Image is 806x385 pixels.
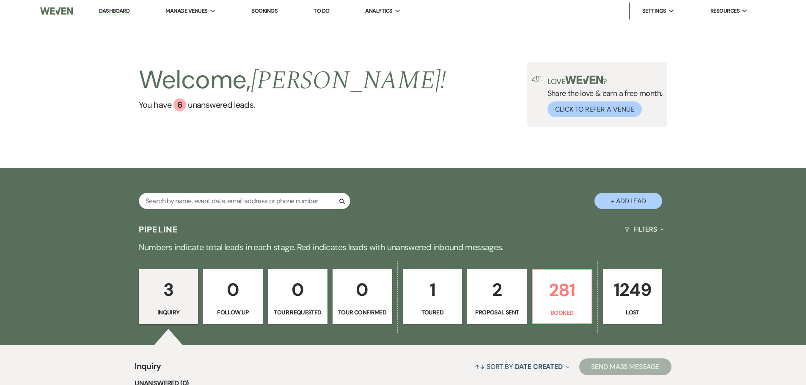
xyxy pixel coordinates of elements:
[314,7,329,14] a: To Do
[338,276,387,304] p: 0
[608,276,657,304] p: 1249
[251,61,446,100] span: [PERSON_NAME] !
[547,76,663,85] p: Love ?
[165,7,207,15] span: Manage Venues
[594,193,662,209] button: + Add Lead
[139,224,179,235] h3: Pipeline
[139,98,446,111] a: You have 6 unanswered leads.
[144,308,193,317] p: Inquiry
[209,308,257,317] p: Follow Up
[99,240,708,254] p: Numbers indicate total leads in each stage. Red indicates leads with unanswered inbound messages.
[538,308,586,317] p: Booked
[710,7,740,15] span: Resources
[473,276,521,304] p: 2
[403,269,462,324] a: 1Toured
[209,276,257,304] p: 0
[471,355,573,378] button: Sort By Date Created
[99,7,129,15] a: Dashboard
[135,360,161,378] span: Inquiry
[475,362,485,371] span: ↑↓
[603,269,663,324] a: 1249Lost
[203,269,263,324] a: 0Follow Up
[333,269,392,324] a: 0Tour Confirmed
[273,276,322,304] p: 0
[542,76,663,117] div: Share the love & earn a free month.
[547,101,642,117] button: Click to Refer a Venue
[608,308,657,317] p: Lost
[251,7,278,14] a: Bookings
[365,7,392,15] span: Analytics
[532,269,592,324] a: 281Booked
[139,193,350,209] input: Search by name, event date, email address or phone number
[408,276,457,304] p: 1
[408,308,457,317] p: Toured
[40,2,72,20] img: Weven Logo
[538,276,586,304] p: 281
[515,362,563,371] span: Date Created
[473,308,521,317] p: Proposal Sent
[579,358,671,375] button: Send Mass Message
[467,269,527,324] a: 2Proposal Sent
[173,98,186,111] div: 6
[144,276,193,304] p: 3
[532,76,542,82] img: loud-speaker-illustration.svg
[338,308,387,317] p: Tour Confirmed
[268,269,327,324] a: 0Tour Requested
[642,7,666,15] span: Settings
[273,308,322,317] p: Tour Requested
[565,76,603,84] img: weven-logo-green.svg
[139,269,198,324] a: 3Inquiry
[621,218,667,240] button: Filters
[139,62,446,98] h2: Welcome,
